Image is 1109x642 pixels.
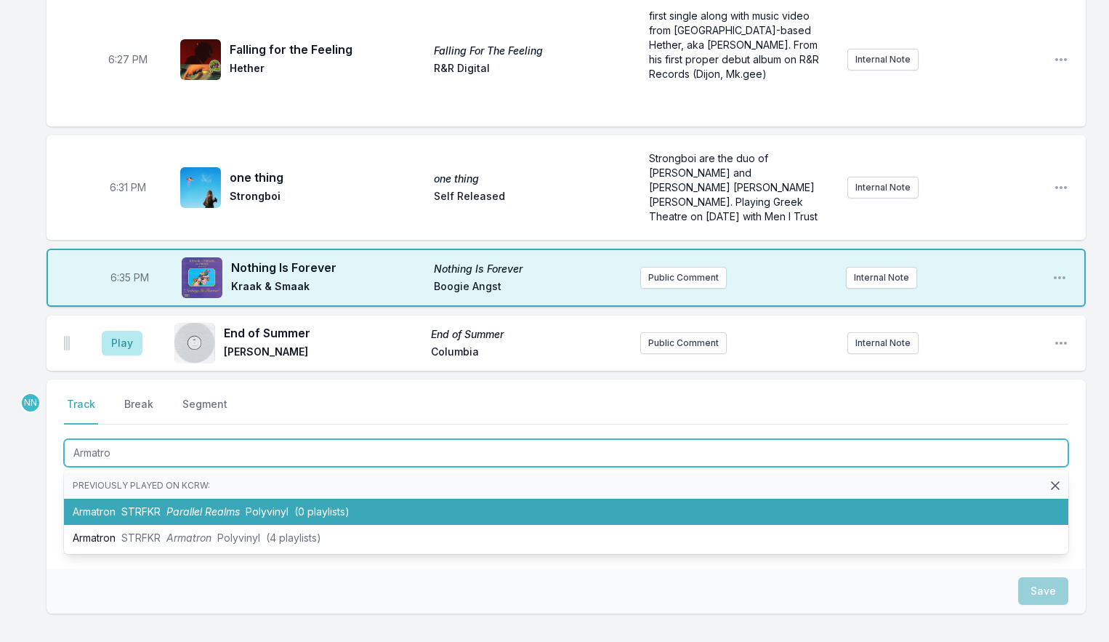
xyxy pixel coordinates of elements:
button: Track [64,397,98,425]
img: one thing [180,167,221,208]
button: Internal Note [846,267,917,289]
span: Nothing Is Forever [231,259,425,276]
img: End of Summer [174,323,215,364]
img: Drag Handle [64,336,70,350]
p: Nassir Nassirzadeh [20,393,41,413]
input: Track Title [64,439,1068,467]
span: Falling For The Feeling [434,44,629,58]
span: Columbia [431,345,629,362]
span: STRFKR [121,531,161,544]
span: Timestamp [108,52,148,67]
span: STRFKR [121,505,161,518]
li: Armatron [64,499,1068,525]
span: Kraak & Smaak [231,279,425,297]
span: End of Summer [431,327,629,342]
span: Boogie Angst [434,279,628,297]
span: (0 playlists) [294,505,350,518]
button: Internal Note [847,177,919,198]
span: Parallel Realms [166,505,240,518]
button: Open playlist item options [1052,270,1067,285]
li: Previously played on KCRW: [64,473,1068,499]
button: Break [121,397,156,425]
button: Play [102,331,142,356]
button: Open playlist item options [1054,180,1068,195]
img: Falling For The Feeling [180,39,221,80]
span: Polyvinyl [217,531,260,544]
span: first single along with music video from [GEOGRAPHIC_DATA]-based Hether, aka [PERSON_NAME]. From ... [649,9,822,80]
span: Falling for the Feeling [230,41,425,58]
li: Armatron [64,525,1068,551]
span: Strongboi [230,189,425,206]
button: Internal Note [847,49,919,71]
span: Timestamp [110,180,146,195]
img: Nothing Is Forever [182,257,222,298]
span: Nothing Is Forever [434,262,628,276]
span: Polyvinyl [246,505,289,518]
span: one thing [230,169,425,186]
button: Save [1018,577,1068,605]
button: Open playlist item options [1054,336,1068,350]
span: Timestamp [110,270,149,285]
button: Segment [180,397,230,425]
span: Armatron [166,531,211,544]
span: Strongboi are the duo of [PERSON_NAME] and [PERSON_NAME] [PERSON_NAME] [PERSON_NAME]. Playing Gre... [649,152,818,222]
span: Hether [230,61,425,79]
span: End of Summer [224,324,422,342]
span: one thing [434,172,629,186]
span: (4 playlists) [266,531,321,544]
span: Self Released [434,189,629,206]
button: Internal Note [847,332,919,354]
button: Public Comment [640,332,727,354]
span: [PERSON_NAME] [224,345,422,362]
button: Open playlist item options [1054,52,1068,67]
span: R&R Digital [434,61,629,79]
button: Public Comment [640,267,727,289]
